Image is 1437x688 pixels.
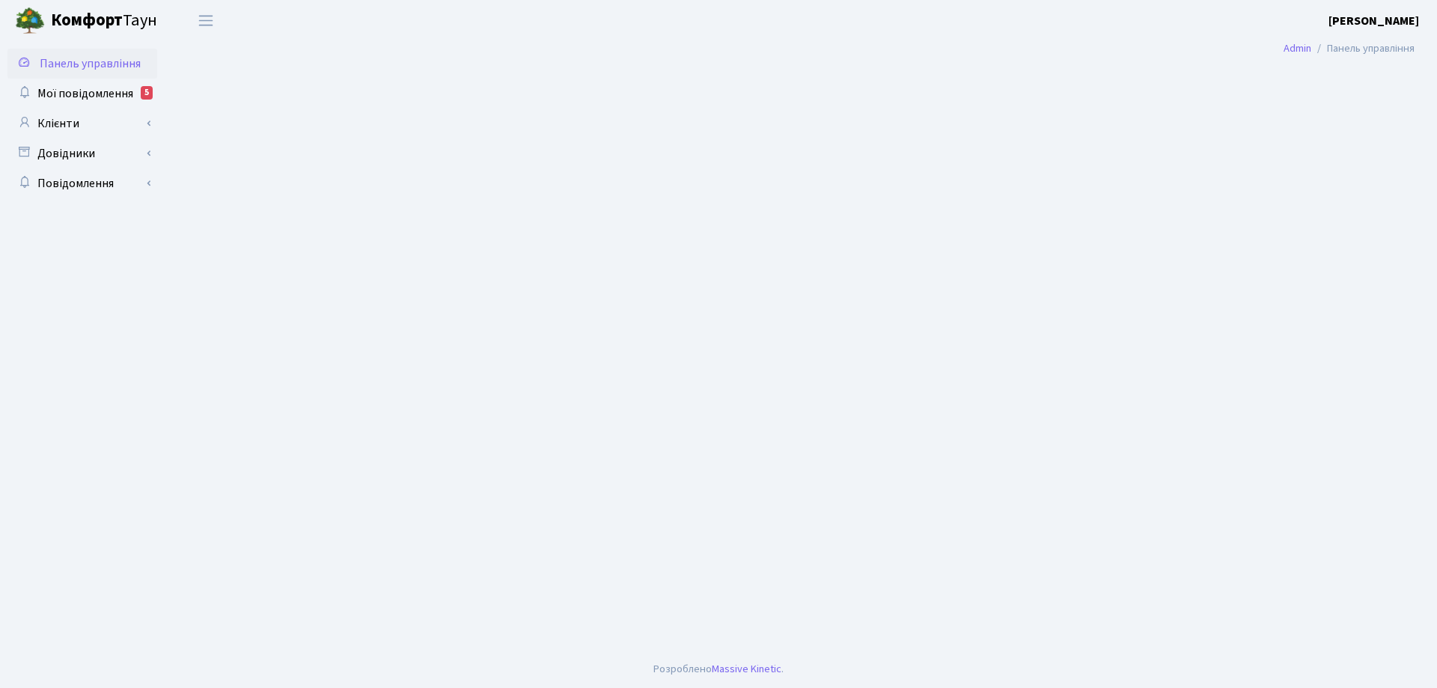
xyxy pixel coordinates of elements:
[187,8,225,33] button: Переключити навігацію
[1311,40,1415,57] li: Панель управління
[653,661,784,678] div: Розроблено .
[7,79,157,109] a: Мої повідомлення5
[7,49,157,79] a: Панель управління
[1261,33,1437,64] nav: breadcrumb
[1284,40,1311,56] a: Admin
[1328,13,1419,29] b: [PERSON_NAME]
[7,138,157,168] a: Довідники
[1328,12,1419,30] a: [PERSON_NAME]
[7,168,157,198] a: Повідомлення
[712,661,781,677] a: Massive Kinetic
[7,109,157,138] a: Клієнти
[141,86,153,100] div: 5
[37,85,133,102] span: Мої повідомлення
[51,8,123,32] b: Комфорт
[51,8,157,34] span: Таун
[15,6,45,36] img: logo.png
[40,55,141,72] span: Панель управління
